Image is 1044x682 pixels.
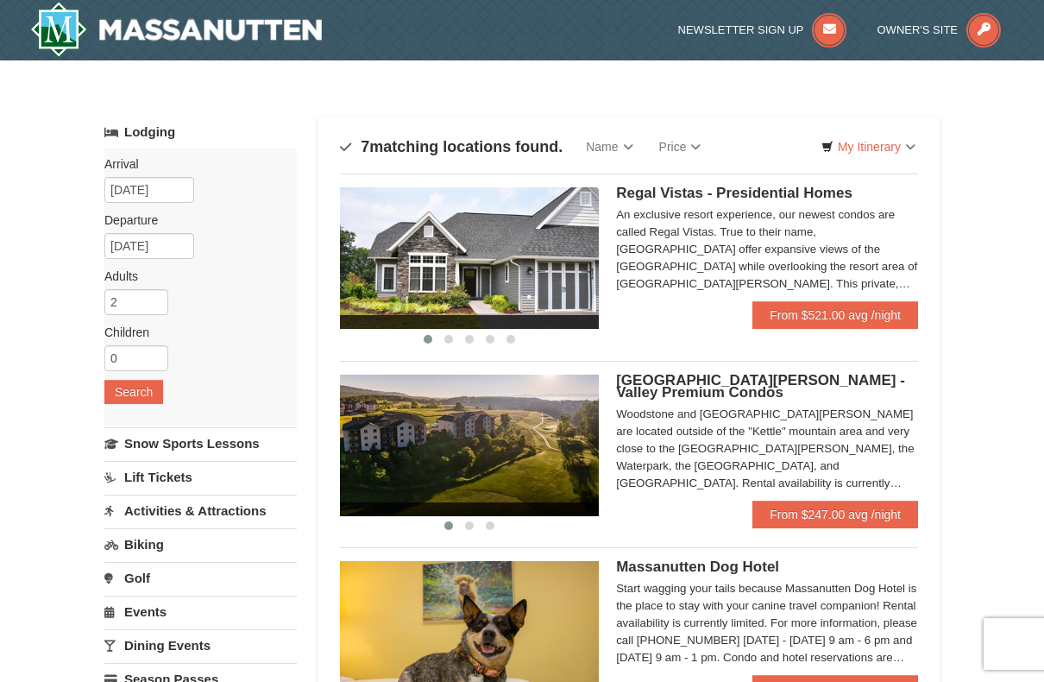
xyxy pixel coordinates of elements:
[616,580,918,666] div: Start wagging your tails because Massanutten Dog Hotel is the place to stay with your canine trav...
[104,155,284,173] label: Arrival
[678,23,804,36] span: Newsletter Sign Up
[573,129,645,164] a: Name
[104,596,297,628] a: Events
[616,559,779,575] span: Massanutten Dog Hotel
[616,406,918,492] div: Woodstone and [GEOGRAPHIC_DATA][PERSON_NAME] are located outside of the "Kettle" mountain area an...
[877,23,1002,36] a: Owner's Site
[104,212,284,229] label: Departure
[30,2,322,57] img: Massanutten Resort Logo
[30,2,322,57] a: Massanutten Resort
[616,185,852,201] span: Regal Vistas - Presidential Homes
[646,129,714,164] a: Price
[104,461,297,493] a: Lift Tickets
[104,528,297,560] a: Biking
[616,372,905,401] span: [GEOGRAPHIC_DATA][PERSON_NAME] - Valley Premium Condos
[104,117,297,148] a: Lodging
[104,427,297,459] a: Snow Sports Lessons
[104,268,284,285] label: Adults
[104,324,284,341] label: Children
[104,380,163,404] button: Search
[104,629,297,661] a: Dining Events
[104,562,297,594] a: Golf
[752,301,918,329] a: From $521.00 avg /night
[877,23,959,36] span: Owner's Site
[104,495,297,527] a: Activities & Attractions
[752,501,918,528] a: From $247.00 avg /night
[678,23,847,36] a: Newsletter Sign Up
[616,206,918,293] div: An exclusive resort experience, our newest condos are called Regal Vistas. True to their name, [G...
[810,134,927,160] a: My Itinerary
